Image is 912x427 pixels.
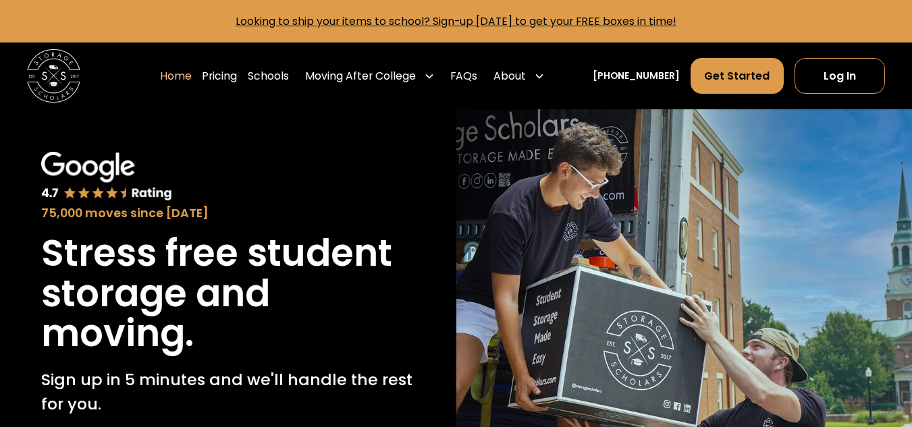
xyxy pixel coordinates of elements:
div: 75,000 moves since [DATE] [41,204,415,223]
h1: Stress free student storage and moving. [41,233,415,354]
a: Looking to ship your items to school? Sign-up [DATE] to get your FREE boxes in time! [236,13,676,29]
a: Get Started [691,58,784,94]
img: Google 4.7 star rating [41,152,172,202]
a: [PHONE_NUMBER] [593,69,680,83]
a: Schools [248,57,289,94]
img: Storage Scholars main logo [27,49,80,103]
div: Moving After College [305,68,416,84]
div: About [493,68,526,84]
a: Log In [795,58,885,94]
a: FAQs [450,57,477,94]
a: Pricing [202,57,237,94]
p: Sign up in 5 minutes and we'll handle the rest for you. [41,368,415,416]
a: Home [160,57,192,94]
